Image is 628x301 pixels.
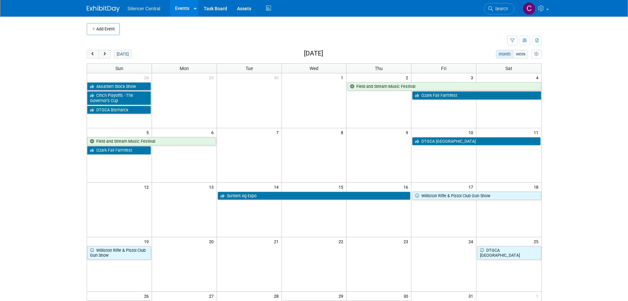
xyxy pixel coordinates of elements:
span: 2 [405,73,411,82]
span: 10 [468,128,476,136]
span: 1 [340,73,346,82]
span: 23 [403,237,411,245]
span: Sat [505,66,512,71]
span: 15 [338,183,346,191]
span: 9 [405,128,411,136]
span: 24 [468,237,476,245]
img: Cade Cox [523,2,535,15]
span: 5 [146,128,152,136]
img: ExhibitDay [87,6,120,12]
span: 6 [211,128,217,136]
span: 26 [143,292,152,300]
span: 19 [143,237,152,245]
button: prev [87,50,99,58]
a: Field and Stream Music Festival [347,82,541,91]
span: 22 [338,237,346,245]
span: 8 [340,128,346,136]
span: 29 [208,73,217,82]
span: 11 [533,128,541,136]
span: 30 [273,73,282,82]
span: Thu [375,66,383,71]
span: 7 [276,128,282,136]
button: next [99,50,111,58]
a: Ozark Fall Farmfest [412,91,541,100]
span: 30 [403,292,411,300]
span: 13 [208,183,217,191]
span: 31 [468,292,476,300]
span: 17 [468,183,476,191]
a: Ozark Fall Farmfest [87,146,151,155]
button: myCustomButton [531,50,541,58]
button: [DATE] [114,50,131,58]
span: 28 [273,292,282,300]
span: Wed [310,66,318,71]
span: 25 [533,237,541,245]
a: DTGCA [GEOGRAPHIC_DATA] [412,137,540,146]
span: 16 [403,183,411,191]
span: 18 [533,183,541,191]
a: DTGCA Bismarck [87,106,151,114]
span: Mon [180,66,189,71]
span: Search [493,6,508,11]
button: month [496,50,513,58]
h2: [DATE] [304,50,323,57]
span: 27 [208,292,217,300]
span: 20 [208,237,217,245]
span: 14 [273,183,282,191]
button: week [513,50,528,58]
a: Williston Rifle & Pistol Club Gun Show [87,246,151,260]
span: 4 [535,73,541,82]
span: Tue [246,66,253,71]
span: 1 [535,292,541,300]
span: 29 [338,292,346,300]
button: Add Event [87,23,120,35]
span: 21 [273,237,282,245]
a: Search [484,3,514,15]
a: DTGCA [GEOGRAPHIC_DATA] [477,246,541,260]
a: Field and Stream Music Festival [87,137,216,146]
span: 12 [143,183,152,191]
a: Sunbelt Ag Expo [218,192,411,200]
span: Fri [441,66,446,71]
span: 3 [470,73,476,82]
span: Silencer Central [128,6,161,11]
i: Personalize Calendar [534,52,539,56]
a: Williston Rifle & Pistol Club Gun Show [412,192,541,200]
